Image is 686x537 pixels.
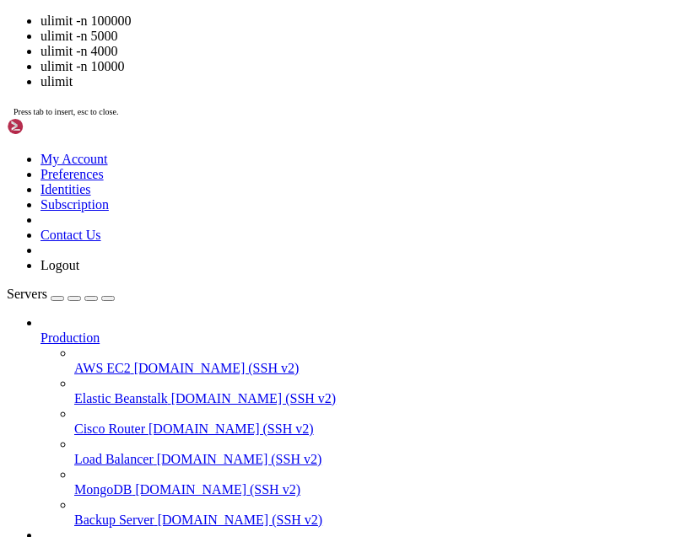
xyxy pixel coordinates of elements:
[41,197,109,212] a: Subscription
[171,391,337,405] span: [DOMAIN_NAME] (SSH v2)
[74,482,679,497] a: MongoDB [DOMAIN_NAME] (SSH v2)
[74,497,679,528] li: Backup Server [DOMAIN_NAME] (SSH v2)
[41,74,679,89] li: ulimit
[149,422,314,436] span: [DOMAIN_NAME] (SSH v2)
[41,330,100,345] span: Production
[74,406,679,437] li: Cisco Router [DOMAIN_NAME] (SSH v2)
[7,287,47,301] span: Servers
[157,452,322,466] span: [DOMAIN_NAME] (SSH v2)
[41,152,108,166] a: My Account
[7,127,676,139] x-row: New release '24.04.3 LTS' available.
[41,167,104,181] a: Preferences
[7,115,676,126] x-row: To restore this content, you can run the 'unminimize' command.
[41,44,679,59] li: ulimit -n 4000
[158,513,323,527] span: [DOMAIN_NAME] (SSH v2)
[74,437,679,467] li: Load Balancer [DOMAIN_NAME] (SSH v2)
[74,422,679,437] a: Cisco Router [DOMAIN_NAME] (SSH v2)
[74,376,679,406] li: Elastic Beanstalk [DOMAIN_NAME] (SSH v2)
[7,79,676,91] x-row: This system has been minimized by removing packages and content that are
[41,13,679,29] li: ulimit -n 100000
[134,361,300,375] span: [DOMAIN_NAME] (SSH v2)
[14,107,118,116] span: Press tab to insert, esc to close.
[41,29,679,44] li: ulimit -n 5000
[74,452,154,466] span: Load Balancer
[7,175,676,187] x-row: root@stoic-wing:~# ul
[74,391,168,405] span: Elastic Beanstalk
[7,31,676,43] x-row: * Documentation: [URL][DOMAIN_NAME]
[7,287,115,301] a: Servers
[135,175,141,187] div: (21, 14)
[74,482,132,497] span: MongoDB
[7,163,676,175] x-row: Last login: [DATE] from [TECHNICAL_ID]
[7,43,676,55] x-row: * Management: [URL][DOMAIN_NAME]
[7,55,676,67] x-row: * Support: [URL][DOMAIN_NAME]
[74,452,679,467] a: Load Balancer [DOMAIN_NAME] (SSH v2)
[74,391,679,406] a: Elastic Beanstalk [DOMAIN_NAME] (SSH v2)
[41,228,101,242] a: Contact Us
[135,482,300,497] span: [DOMAIN_NAME] (SSH v2)
[41,59,679,74] li: ulimit -n 10000
[7,139,676,151] x-row: Run 'do-release-upgrade' to upgrade to it.
[74,422,145,436] span: Cisco Router
[74,513,154,527] span: Backup Server
[41,315,679,528] li: Production
[41,258,79,272] a: Logout
[7,118,104,135] img: Shellngn
[41,182,91,196] a: Identities
[7,91,676,103] x-row: not required on a system that users do not log into.
[74,467,679,497] li: MongoDB [DOMAIN_NAME] (SSH v2)
[7,7,676,19] x-row: Welcome to Ubuntu 22.04.2 LTS (GNU/Linux 5.15.0-75-generic x86_64)
[74,513,679,528] a: Backup Server [DOMAIN_NAME] (SSH v2)
[74,361,679,376] a: AWS EC2 [DOMAIN_NAME] (SSH v2)
[41,330,679,346] a: Production
[74,361,131,375] span: AWS EC2
[74,346,679,376] li: AWS EC2 [DOMAIN_NAME] (SSH v2)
